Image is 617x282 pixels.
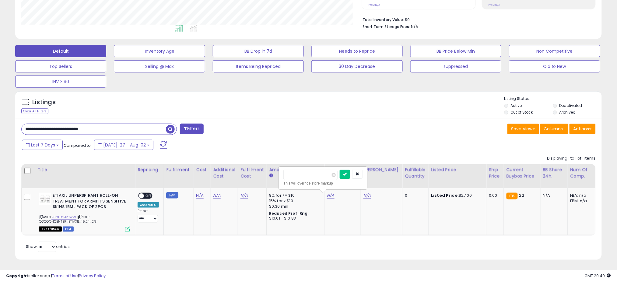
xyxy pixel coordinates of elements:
[405,193,424,198] div: 0
[52,273,78,279] a: Terms of Use
[15,60,106,72] button: Top Sellers
[543,193,563,198] div: N/A
[368,3,380,7] small: Prev: N/A
[363,16,591,23] li: $0
[363,24,410,29] b: Short Term Storage Fees:
[544,126,563,132] span: Columns
[94,140,153,150] button: [DATE]-27 - Aug-02
[269,198,320,204] div: 15% for > $10
[269,211,309,216] b: Reduced Prof. Rng.
[103,142,146,148] span: [DATE]-27 - Aug-02
[138,202,159,208] div: Amazon AI
[15,76,106,88] button: INV > 90
[509,60,600,72] button: Old to New
[559,103,582,108] label: Deactivated
[51,215,76,220] a: B00U6BPOWW
[138,209,159,223] div: Preset:
[511,110,533,115] label: Out of Stock
[489,193,499,198] div: 0.00
[547,156,596,161] div: Displaying 1 to 1 of 1 items
[79,273,106,279] a: Privacy Policy
[114,45,205,57] button: Inventory Age
[543,167,565,179] div: BB Share 24h.
[489,3,500,7] small: Prev: N/A
[144,193,154,199] span: OFF
[39,227,62,232] span: All listings that are currently out of stock and unavailable for purchase on Amazon
[269,193,320,198] div: 8% for <= $10
[213,45,304,57] button: BB Drop in 7d
[39,215,96,224] span: | SKU: COCOONCENTER_ETIAXIL_15.24_29
[559,110,576,115] label: Archived
[6,273,106,279] div: seller snap | |
[511,103,522,108] label: Active
[15,45,106,57] button: Default
[37,167,132,173] div: Title
[410,45,501,57] button: BB Price Below Min
[240,167,264,179] div: Fulfillment Cost
[39,193,51,205] img: 31gJfTrDJCL._SL40_.jpg
[240,192,248,199] a: N/A
[519,192,524,198] span: 22
[138,167,161,173] div: Repricing
[363,192,371,199] a: N/A
[6,273,28,279] strong: Copyright
[39,193,130,231] div: ASIN:
[410,60,501,72] button: suppressed
[311,60,402,72] button: 30 Day Decrease
[363,17,404,22] b: Total Inventory Value:
[431,193,482,198] div: $27.00
[26,244,70,249] span: Show: entries
[431,192,459,198] b: Listed Price:
[31,142,55,148] span: Last 7 Days
[431,167,484,173] div: Listed Price
[507,124,539,134] button: Save View
[570,167,593,179] div: Num of Comp.
[489,167,501,179] div: Ship Price
[269,204,320,209] div: $0.30 min
[327,192,334,199] a: N/A
[213,167,236,179] div: Additional Cost
[53,193,127,211] b: ETIAXIL UNPERSPIRANT ROLL-ON TREATMENT FOR ARMPITS SENSITIVE SKINS 15ML PACK OF 2PCS
[570,193,591,198] div: FBA: n/a
[269,167,322,173] div: Amazon Fees
[570,124,596,134] button: Actions
[22,140,63,150] button: Last 7 Days
[570,198,591,204] div: FBM: n/a
[585,273,611,279] span: 2025-08-10 20:40 GMT
[63,227,74,232] span: FBM
[213,60,304,72] button: Items Being Repriced
[269,173,273,178] small: Amazon Fees.
[166,192,178,199] small: FBM
[196,167,208,173] div: Cost
[166,167,191,173] div: Fulfillment
[196,192,204,199] a: N/A
[363,167,400,173] div: [PERSON_NAME]
[64,143,92,148] span: Compared to:
[114,60,205,72] button: Selling @ Max
[21,108,48,114] div: Clear All Filters
[311,45,402,57] button: Needs to Reprice
[269,216,320,221] div: $10.01 - $10.83
[507,167,538,179] div: Current Buybox Price
[405,167,426,179] div: Fulfillable Quantity
[283,180,363,186] div: This will override store markup
[180,124,204,134] button: Filters
[504,96,602,102] p: Listing States:
[213,192,221,199] a: N/A
[509,45,600,57] button: Non Competitive
[507,193,518,199] small: FBA
[411,24,418,30] span: N/A
[540,124,569,134] button: Columns
[32,98,56,107] h5: Listings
